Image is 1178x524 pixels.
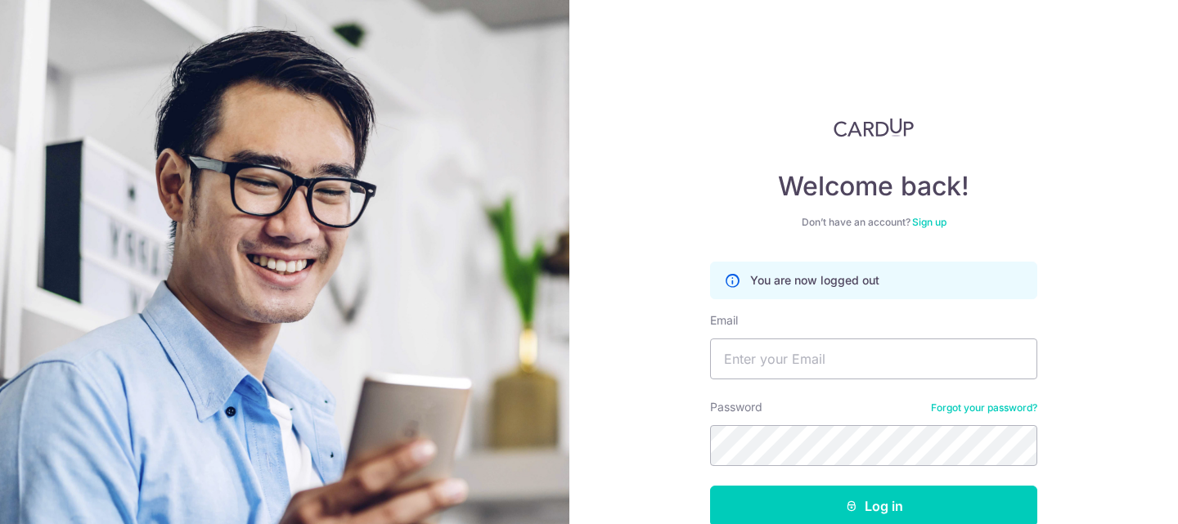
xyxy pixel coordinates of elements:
[750,272,879,289] p: You are now logged out
[710,338,1037,379] input: Enter your Email
[710,312,738,329] label: Email
[710,399,762,415] label: Password
[710,216,1037,229] div: Don’t have an account?
[710,170,1037,203] h4: Welcome back!
[931,401,1037,414] a: Forgot your password?
[834,118,914,137] img: CardUp Logo
[912,216,946,228] a: Sign up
